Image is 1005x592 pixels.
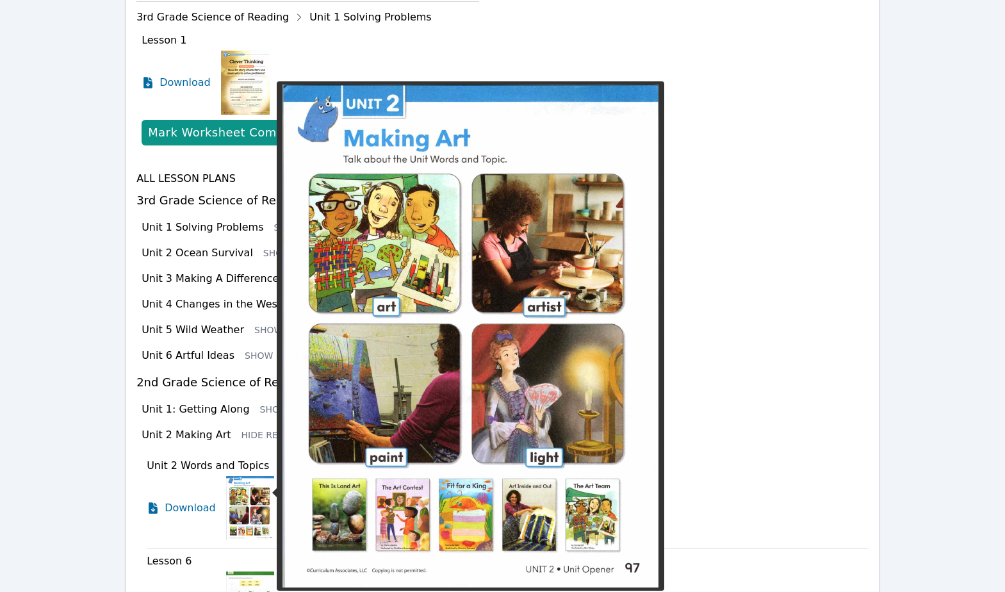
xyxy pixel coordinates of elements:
[241,429,339,441] button: Hide Resources
[148,124,315,142] div: Mark Worksheet Completed
[142,402,249,417] h3: Unit 1: Getting Along
[245,349,348,362] button: Show Resources
[147,459,269,472] span: Unit 2 Words and Topics
[142,271,279,286] h3: Unit 3 Making A Difference
[289,272,393,285] button: Show Resources
[221,51,270,115] img: Lesson 1
[260,403,364,416] button: Show Resources
[136,192,869,210] h3: 3rd Grade Science of Reading
[142,220,263,235] h3: Unit 1 Solving Problems
[142,51,211,115] a: Download
[136,7,479,28] div: 3rd Grade Science of Reading Unit 1 Solving Problems
[274,221,377,234] button: Show Resources
[226,476,274,540] img: Unit 2 Words and Topics
[147,555,192,567] span: Lesson 6
[388,377,464,390] button: Hide Topics
[136,171,869,186] h4: All Lesson Plans
[165,500,216,516] span: Download
[159,75,211,90] span: Download
[136,374,869,391] h3: 2nd Grade Science of Reading Curriculum
[142,348,234,363] h3: Unit 6 Artful Ideas
[142,120,321,145] button: Mark Worksheet Completed
[254,324,358,336] button: Show Resources
[291,298,395,311] button: Show Resources
[142,297,281,312] h3: Unit 4 Changes in the West
[263,247,367,259] button: Show Resources
[142,322,244,338] h3: Unit 5 Wild Weather
[142,34,186,46] span: Lesson 1
[147,476,216,540] a: Download
[142,245,253,261] h3: Unit 2 Ocean Survival
[318,195,394,208] button: Hide Topics
[142,427,231,443] h3: Unit 2 Making Art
